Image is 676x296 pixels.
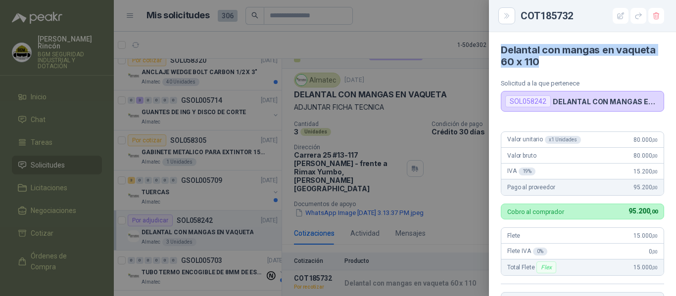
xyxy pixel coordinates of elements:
p: DELANTAL CON MANGAS EN VAQUETA [553,97,660,106]
span: 15.000 [633,264,658,271]
div: 0 % [533,248,547,255]
span: Flete [507,232,520,239]
span: ,00 [650,209,658,215]
span: 95.200 [628,207,658,215]
p: Solicitud a la que pertenece [501,80,664,87]
span: ,00 [652,169,658,174]
span: ,00 [652,185,658,190]
span: ,00 [652,233,658,239]
span: ,00 [652,137,658,143]
span: ,00 [652,265,658,270]
span: Valor bruto [507,152,536,159]
span: 0 [649,248,658,255]
h4: Delantal con mangas en vaqueta 60 x 110 [501,44,664,68]
span: 80.000 [633,152,658,159]
span: Flete IVA [507,248,547,255]
span: IVA [507,168,535,175]
span: Total Flete [507,261,558,273]
div: SOL058242 [505,95,551,107]
span: ,00 [652,153,658,159]
p: Cobro al comprador [507,209,564,215]
span: 80.000 [633,136,658,143]
span: 95.200 [633,184,658,191]
button: Close [501,10,513,22]
span: ,00 [652,249,658,254]
div: 19 % [519,168,536,175]
span: Pago al proveedor [507,184,555,191]
div: x 1 Unidades [545,136,581,144]
div: COT185732 [521,8,664,24]
span: Valor unitario [507,136,581,144]
span: 15.000 [633,232,658,239]
div: Flex [536,261,556,273]
span: 15.200 [633,168,658,175]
